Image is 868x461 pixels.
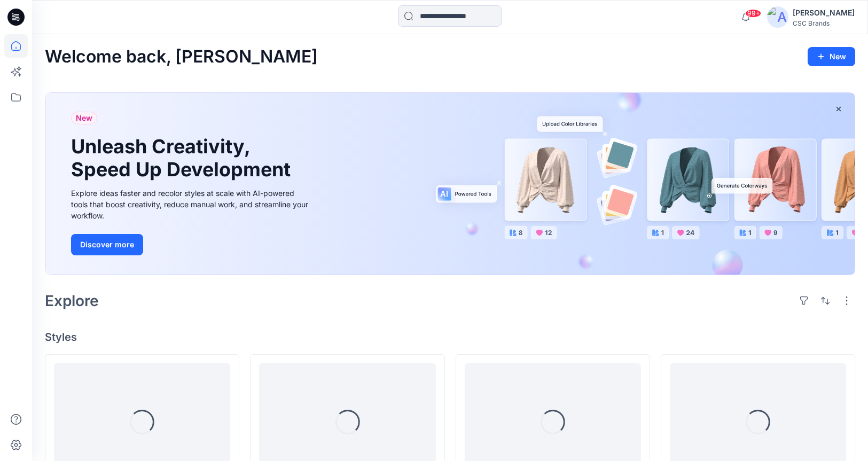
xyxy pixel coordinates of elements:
h2: Welcome back, [PERSON_NAME] [45,47,318,67]
div: Explore ideas faster and recolor styles at scale with AI-powered tools that boost creativity, red... [71,187,311,221]
div: CSC Brands [793,19,855,27]
span: New [76,112,92,124]
button: Discover more [71,234,143,255]
div: [PERSON_NAME] [793,6,855,19]
h2: Explore [45,292,99,309]
h1: Unleash Creativity, Speed Up Development [71,135,295,181]
h4: Styles [45,331,855,343]
button: New [808,47,855,66]
span: 99+ [745,9,761,18]
a: Discover more [71,234,311,255]
img: avatar [767,6,788,28]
